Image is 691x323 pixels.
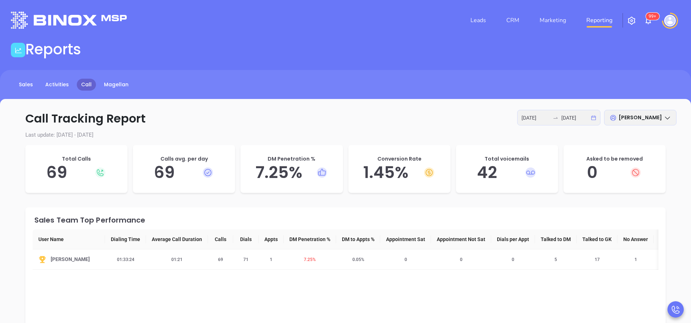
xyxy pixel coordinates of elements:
[100,79,133,91] a: Magellan
[248,155,335,163] p: DM Penetration %
[356,163,443,182] h5: 1.45 %
[77,79,96,91] a: Call
[284,229,336,249] th: DM Penetration %
[14,110,677,127] p: Call Tracking Report
[463,163,551,182] h5: 42
[140,155,228,163] p: Calls avg. per day
[627,16,636,25] img: iconSetting
[14,79,37,91] a: Sales
[537,13,569,28] a: Marketing
[259,229,284,249] th: Appts
[571,163,658,182] h5: 0
[456,257,467,262] span: 0
[336,229,380,249] th: DM to Appts %
[571,155,658,163] p: Asked to be removed
[553,115,558,121] span: to
[34,216,658,224] div: Sales Team Top Performance
[590,257,604,262] span: 17
[140,163,228,182] h5: 69
[630,257,641,262] span: 1
[583,13,615,28] a: Reporting
[356,155,443,163] p: Conversion Rate
[507,257,519,262] span: 0
[617,229,654,249] th: No Answer
[51,255,90,264] span: [PERSON_NAME]
[553,115,558,121] span: swap-right
[33,155,120,163] p: Total Calls
[214,257,227,262] span: 69
[561,114,590,122] input: End date
[522,114,550,122] input: Start date
[380,229,431,249] th: Appointment Sat
[167,257,187,262] span: 01:21
[644,16,653,25] img: iconNotification
[463,155,551,163] p: Total voicemails
[503,13,522,28] a: CRM
[11,12,127,29] img: logo
[646,13,659,20] sup: 100
[208,229,233,249] th: Calls
[664,15,676,26] img: user
[33,229,105,249] th: User Name
[25,41,81,58] h1: Reports
[300,257,320,262] span: 7.25 %
[491,229,535,249] th: Dials per Appt
[550,257,561,262] span: 5
[41,79,73,91] a: Activities
[535,229,577,249] th: Talked to DM
[577,229,617,249] th: Talked to GK
[619,114,662,121] span: [PERSON_NAME]
[33,163,120,182] h5: 69
[348,257,369,262] span: 0.05 %
[105,229,146,249] th: Dialing Time
[400,257,411,262] span: 0
[265,257,277,262] span: 1
[431,229,491,249] th: Appointment Not Sat
[248,163,335,182] h5: 7.25 %
[113,257,139,262] span: 01:33:24
[38,256,46,264] img: Top-YuorZo0z.svg
[468,13,489,28] a: Leads
[146,229,208,249] th: Average Call Duration
[233,229,259,249] th: Dials
[239,257,253,262] span: 71
[14,131,677,139] p: Last update: [DATE] - [DATE]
